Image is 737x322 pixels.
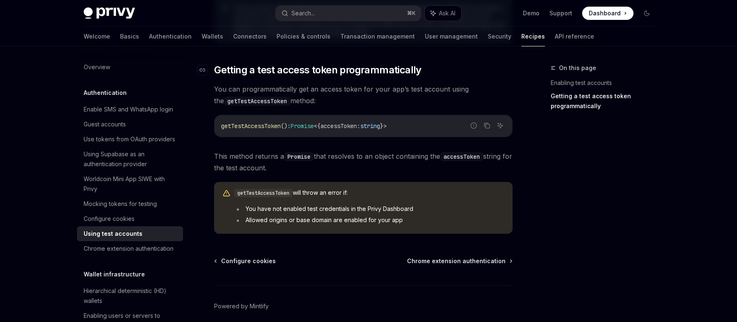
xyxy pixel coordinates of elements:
[407,257,506,265] span: Chrome extension authentication
[234,216,504,224] li: Allowed origins or base domain are enabled for your app
[468,120,479,131] button: Report incorrect code
[84,88,127,98] h5: Authentication
[234,205,504,213] li: You have not enabled test credentials in the Privy Dashboard
[551,90,660,113] a: Getting a test access token programmatically
[202,27,223,46] a: Wallets
[84,104,173,114] div: Enable SMS and WhatsApp login
[77,283,183,308] a: Hierarchical deterministic (HD) wallets
[84,199,157,209] div: Mocking tokens for testing
[317,122,320,130] span: {
[221,257,276,265] span: Configure cookies
[440,152,483,161] code: accessToken
[233,27,267,46] a: Connectors
[215,257,276,265] a: Configure cookies
[234,189,293,197] code: getTestAccessToken
[523,9,540,17] a: Demo
[360,122,380,130] span: string
[77,147,183,172] a: Using Supabase as an authentication provider
[84,27,110,46] a: Welcome
[77,172,183,196] a: Worldcoin Mini App SIWE with Privy
[77,117,183,132] a: Guest accounts
[291,122,314,130] span: Promise
[380,122,383,130] span: }
[77,60,183,75] a: Overview
[582,7,633,20] a: Dashboard
[284,152,314,161] code: Promise
[197,63,214,77] a: Navigate to header
[425,27,478,46] a: User management
[234,189,504,197] span: will throw an error if:
[482,120,492,131] button: Copy the contents from the code block
[291,8,315,18] div: Search...
[640,7,653,20] button: Toggle dark mode
[320,122,357,130] span: accessToken
[224,97,290,106] code: getTestAccessToken
[314,122,317,130] span: <
[383,122,387,130] span: >
[277,27,330,46] a: Policies & controls
[425,6,461,21] button: Ask AI
[77,226,183,241] a: Using test accounts
[495,120,506,131] button: Ask AI
[84,229,142,239] div: Using test accounts
[214,83,513,107] span: You can programmatically get an access token for your app’s test account using the method:
[276,6,421,21] button: Search...⌘K
[84,244,173,254] div: Chrome extension authentication
[214,150,513,174] span: This method returns a that resolves to an object containing the string for the test account.
[84,149,178,169] div: Using Supabase as an authentication provider
[551,76,660,90] a: Enabling test accounts
[589,9,621,17] span: Dashboard
[84,269,145,279] h5: Wallet infrastructure
[84,7,135,19] img: dark logo
[214,302,269,310] a: Powered by Mintlify
[84,286,178,306] div: Hierarchical deterministic (HD) wallets
[549,9,572,17] a: Support
[77,241,183,256] a: Chrome extension authentication
[340,27,415,46] a: Transaction management
[357,122,360,130] span: :
[120,27,139,46] a: Basics
[521,27,545,46] a: Recipes
[488,27,511,46] a: Security
[77,211,183,226] a: Configure cookies
[84,119,126,129] div: Guest accounts
[407,10,416,17] span: ⌘ K
[222,189,231,198] svg: Warning
[221,122,281,130] span: getTestAccessToken
[407,257,512,265] a: Chrome extension authentication
[84,62,110,72] div: Overview
[84,134,175,144] div: Use tokens from OAuth providers
[84,174,178,194] div: Worldcoin Mini App SIWE with Privy
[555,27,594,46] a: API reference
[214,63,421,77] span: Getting a test access token programmatically
[281,122,291,130] span: ():
[77,102,183,117] a: Enable SMS and WhatsApp login
[559,63,596,73] span: On this page
[149,27,192,46] a: Authentication
[77,132,183,147] a: Use tokens from OAuth providers
[77,196,183,211] a: Mocking tokens for testing
[439,9,455,17] span: Ask AI
[84,214,135,224] div: Configure cookies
